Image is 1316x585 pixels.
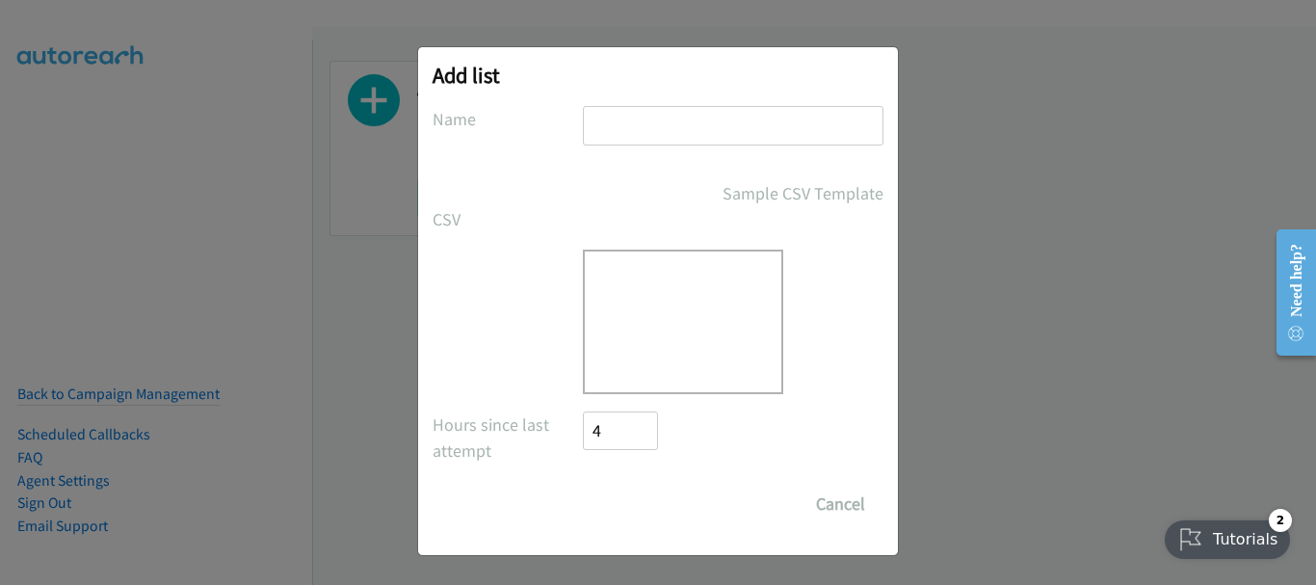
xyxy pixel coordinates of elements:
[1260,216,1316,369] iframe: Resource Center
[1153,501,1302,571] iframe: Checklist
[798,485,883,523] button: Cancel
[433,106,583,132] label: Name
[433,62,883,89] h2: Add list
[723,180,883,206] a: Sample CSV Template
[433,206,583,232] label: CSV
[433,412,583,464] label: Automatically skip records you've called within this time frame. Note: They'll still appear in th...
